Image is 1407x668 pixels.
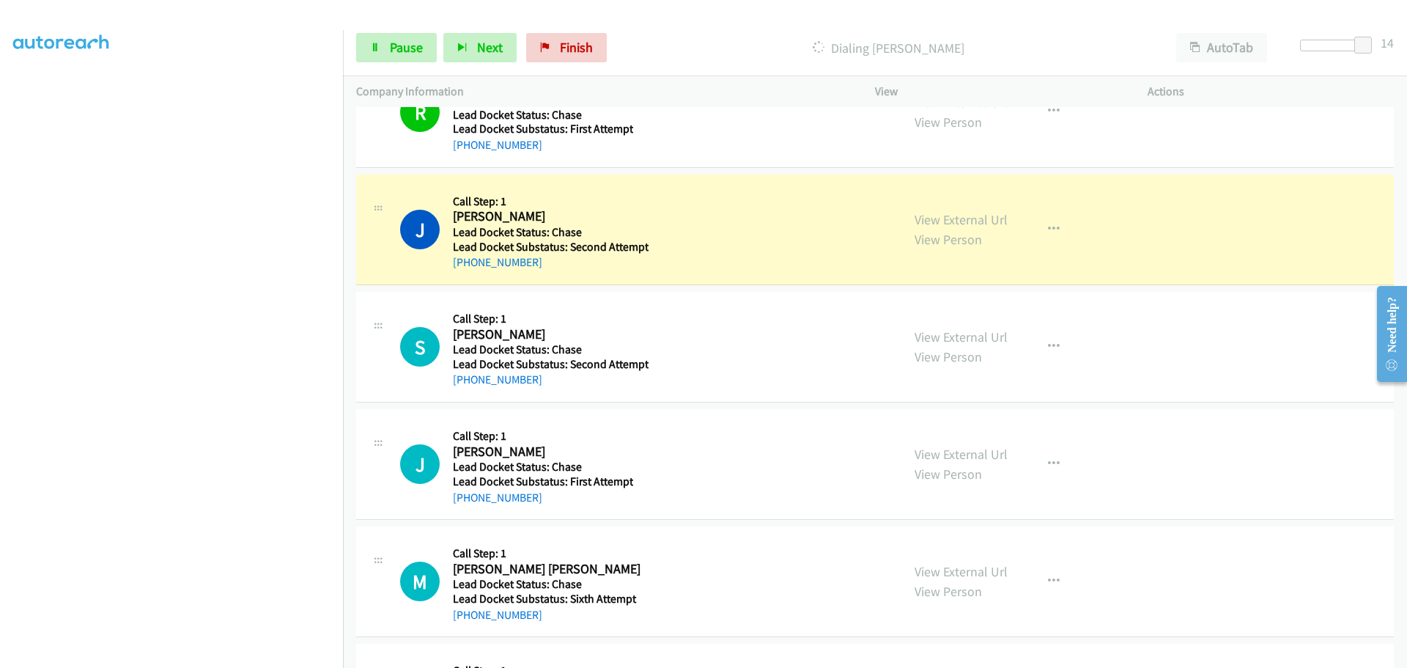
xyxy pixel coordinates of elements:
[453,460,633,474] h5: Lead Docket Status: Chase
[453,429,633,444] h5: Call Step: 1
[453,474,633,489] h5: Lead Docket Substatus: First Attempt
[453,255,542,269] a: [PHONE_NUMBER]
[443,33,517,62] button: Next
[915,114,982,131] a: View Person
[356,33,437,62] a: Pause
[915,348,982,365] a: View Person
[453,546,640,561] h5: Call Step: 1
[1176,33,1267,62] button: AutoTab
[453,240,649,254] h5: Lead Docket Substatus: Second Attempt
[453,342,649,357] h5: Lead Docket Status: Chase
[453,225,649,240] h5: Lead Docket Status: Chase
[915,583,982,600] a: View Person
[453,312,649,326] h5: Call Step: 1
[915,466,982,482] a: View Person
[627,38,1150,58] p: Dialing [PERSON_NAME]
[1364,276,1407,392] iframe: Resource Center
[915,94,1008,111] a: View External Url
[453,138,542,152] a: [PHONE_NUMBER]
[453,444,633,460] h2: [PERSON_NAME]
[915,329,1008,345] a: View External Url
[400,327,440,367] h1: S
[875,83,1121,100] p: View
[453,608,542,622] a: [PHONE_NUMBER]
[453,577,640,592] h5: Lead Docket Status: Chase
[453,122,633,136] h5: Lead Docket Substatus: First Attempt
[390,39,423,56] span: Pause
[453,491,542,504] a: [PHONE_NUMBER]
[1381,33,1394,53] div: 14
[453,357,649,372] h5: Lead Docket Substatus: Second Attempt
[915,446,1008,463] a: View External Url
[915,211,1008,228] a: View External Url
[453,208,649,225] h2: [PERSON_NAME]
[400,210,440,249] h1: J
[453,108,633,122] h5: Lead Docket Status: Chase
[453,194,649,209] h5: Call Step: 1
[453,592,640,606] h5: Lead Docket Substatus: Sixth Attempt
[1148,83,1394,100] p: Actions
[915,231,982,248] a: View Person
[356,83,849,100] p: Company Information
[400,92,440,132] h1: R
[400,327,440,367] div: The call is yet to be attempted
[453,561,640,578] h2: [PERSON_NAME] [PERSON_NAME]
[400,562,440,601] h1: M
[915,563,1008,580] a: View External Url
[560,39,593,56] span: Finish
[453,326,649,343] h2: [PERSON_NAME]
[453,372,542,386] a: [PHONE_NUMBER]
[477,39,503,56] span: Next
[400,444,440,484] h1: J
[526,33,607,62] a: Finish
